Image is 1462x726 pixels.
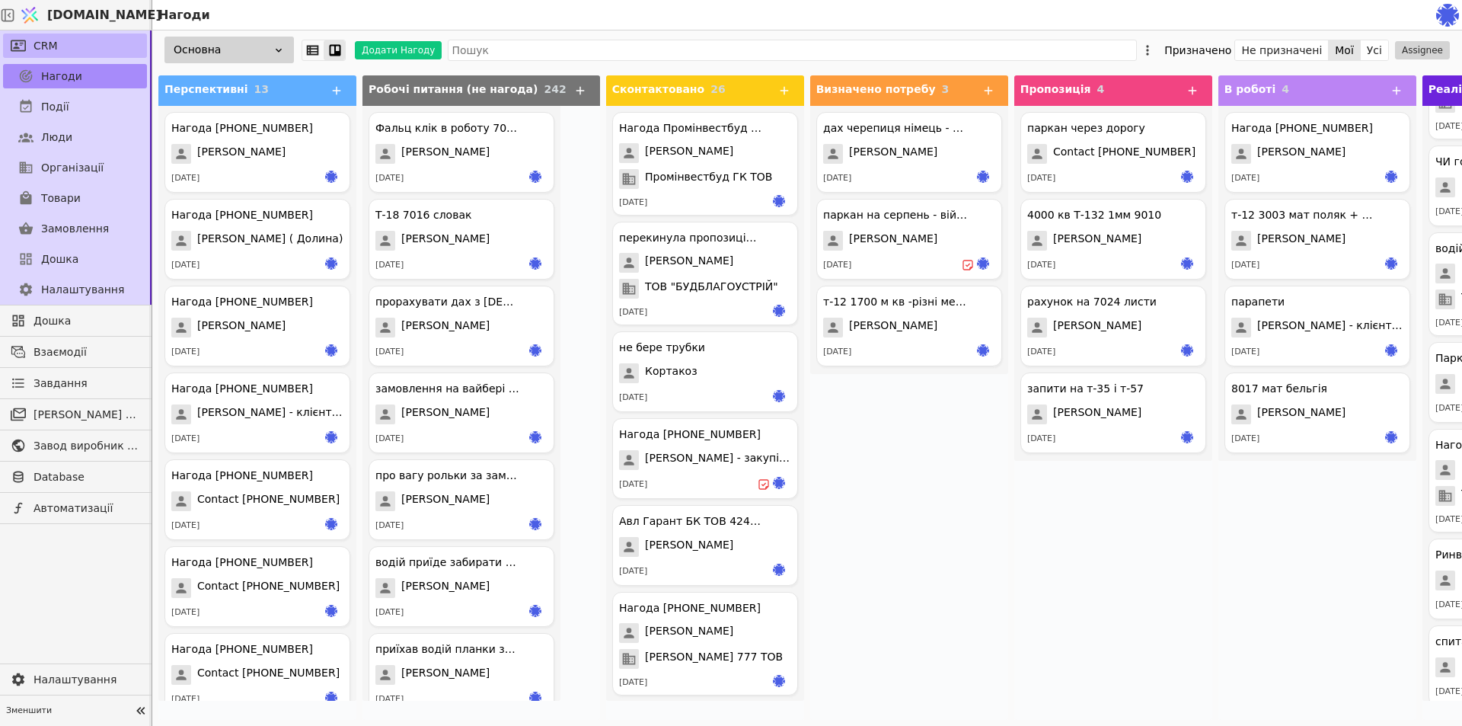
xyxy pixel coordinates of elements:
span: Contact [PHONE_NUMBER] [197,491,340,511]
span: Завдання [34,376,88,392]
div: Т-18 7016 словак [375,207,471,223]
img: ir [977,344,989,357]
h2: Нагоди [152,6,210,24]
span: [DOMAIN_NAME] [47,6,161,24]
a: Події [3,94,147,119]
img: ir [977,257,989,270]
span: [PERSON_NAME] [849,231,937,251]
div: не бере трубки [619,340,705,356]
span: Налаштування [41,282,124,298]
div: перекинула пропозицію - поставила задачу [619,230,764,246]
div: Нагода [PHONE_NUMBER][PERSON_NAME][DATE]ir [1224,112,1410,193]
a: [DOMAIN_NAME] [15,1,152,30]
div: т-12 3003 мат поляк + [PERSON_NAME] [1231,207,1376,223]
div: дах черепиця німець - судова вишня[PERSON_NAME][DATE]ir [816,112,1002,193]
img: ir [1181,344,1193,357]
div: замовлення на вайбері - перепитував за стрічку [375,381,520,397]
div: Нагода [PHONE_NUMBER][PERSON_NAME] - закупівля[DATE]ir [612,418,798,499]
div: парапети[PERSON_NAME] - клієнт Мазепи[DATE]ir [1224,286,1410,366]
button: Не призначені [1235,40,1329,61]
a: Дошка [3,309,147,333]
span: Робочі питання (не нагода) [369,83,538,95]
div: водій приїде забирати замовлення [375,555,520,571]
span: [PERSON_NAME] [1257,144,1345,164]
div: 4000 кв Т-132 1мм 9010[PERSON_NAME][DATE]ir [1020,199,1206,280]
div: [DATE] [171,346,200,359]
div: [DATE] [823,346,851,359]
span: [PERSON_NAME] - клієнт Мазепи [1257,318,1403,337]
div: Нагода Промінвестбуд ГК ТОВ[PERSON_NAME]Промінвестбуд ГК ТОВ[DATE]ir [612,112,798,216]
div: Нагода [PHONE_NUMBER] [171,468,313,484]
span: Промінвестбуд ГК ТОВ [645,169,772,189]
img: ir [1385,257,1397,270]
span: [PERSON_NAME] розсилки [34,407,139,423]
div: [DATE] [375,693,404,706]
span: 4 [1096,83,1104,95]
span: [PERSON_NAME] [1257,231,1345,251]
a: Люди [3,125,147,149]
div: [DATE] [1231,346,1259,359]
div: Нагода [PHONE_NUMBER][PERSON_NAME][PERSON_NAME] 777 ТОВ[DATE]ir [612,592,798,696]
div: [DATE] [619,478,647,491]
img: ir [773,195,785,207]
div: [DATE] [171,259,200,272]
div: [DATE] [1027,259,1055,272]
div: Фальц клік в роботу 7016 пол [375,120,520,136]
button: Додати Нагоду [355,41,442,59]
div: 4000 кв Т-132 1мм 9010 [1027,207,1161,223]
a: Автоматизації [3,496,147,520]
a: Нагоди [3,64,147,88]
img: ir [1385,171,1397,183]
span: Люди [41,130,72,146]
div: запити на т-35 і т-57[PERSON_NAME][DATE]ir [1020,373,1206,453]
span: [PERSON_NAME] [401,578,490,598]
a: Налаштування [3,277,147,302]
div: Нагода [PHONE_NUMBER] [619,600,761,616]
div: про вагу рольки за замовлення 8019 поляка [375,468,520,484]
div: [DATE] [171,172,200,185]
div: [DATE] [375,433,404,446]
span: Завод виробник металочерепиці - B2B платформа [34,438,139,454]
div: не бере трубкиКортакоз[DATE]ir [612,331,798,412]
span: Пропозиція [1020,83,1091,95]
div: приїхав водій планки забирати [375,641,520,657]
div: [DATE] [1027,346,1055,359]
img: ir [325,692,337,704]
span: [PERSON_NAME] [401,491,490,511]
span: [PERSON_NAME] [1053,318,1141,337]
img: ir [529,257,541,270]
img: ir [773,477,785,489]
div: водій приїде забирати замовлення[PERSON_NAME][DATE]ir [369,546,554,627]
span: Визначено потребу [816,83,936,95]
span: [PERSON_NAME] [197,318,286,337]
div: [DATE] [1231,433,1259,446]
div: Нагода [PHONE_NUMBER] [619,427,761,443]
div: парапети [1231,294,1285,310]
span: В роботі [1224,83,1276,95]
img: ir [773,390,785,402]
div: Нагода [PHONE_NUMBER]Contact [PHONE_NUMBER][DATE]ir [164,546,350,627]
span: Contact [PHONE_NUMBER] [1053,144,1195,164]
span: [PERSON_NAME] ( Долина) [197,231,343,251]
a: Налаштування [3,667,147,692]
img: ir [1181,257,1193,270]
div: Нагода [PHONE_NUMBER] [171,294,313,310]
span: 26 [710,83,725,95]
span: Дошка [41,251,78,267]
div: [DATE] [823,259,851,272]
span: Database [34,469,139,485]
div: Нагода [PHONE_NUMBER] [171,207,313,223]
img: ir [1181,171,1193,183]
span: [PERSON_NAME] [401,405,490,424]
img: ir [773,675,785,687]
div: [DATE] [375,259,404,272]
span: 13 [254,83,268,95]
span: 242 [544,83,566,95]
span: [PERSON_NAME] - закупівля [645,450,791,470]
div: [DATE] [171,606,200,619]
span: [PERSON_NAME] [1053,231,1141,251]
div: [DATE] [375,172,404,185]
input: Пошук [448,40,1137,61]
div: Нагода [PHONE_NUMBER] [171,120,313,136]
img: ir [1385,431,1397,443]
